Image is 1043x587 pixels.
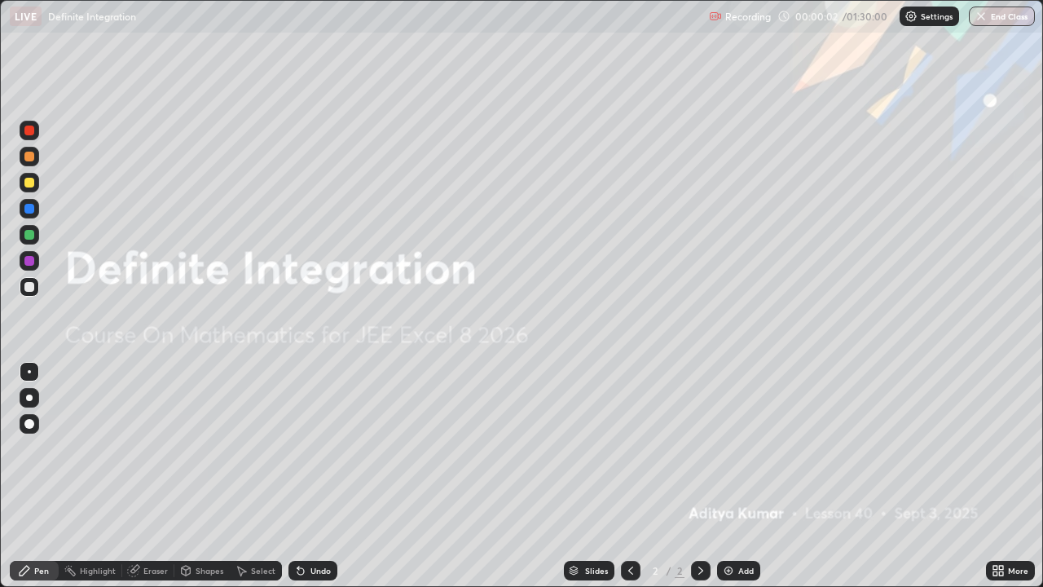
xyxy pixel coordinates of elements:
button: End Class [969,7,1035,26]
div: 2 [647,566,663,576]
div: Undo [310,567,331,575]
div: More [1008,567,1028,575]
img: class-settings-icons [904,10,918,23]
div: Pen [34,567,49,575]
div: / [667,566,671,576]
div: Shapes [196,567,223,575]
div: Eraser [143,567,168,575]
div: Slides [585,567,608,575]
img: recording.375f2c34.svg [709,10,722,23]
div: Select [251,567,275,575]
p: Settings [921,12,953,20]
div: Highlight [80,567,116,575]
p: Definite Integration [48,10,136,23]
div: Add [738,567,754,575]
p: LIVE [15,10,37,23]
p: Recording [725,11,771,23]
div: 2 [675,563,684,578]
img: end-class-cross [975,10,988,23]
img: add-slide-button [722,564,735,577]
